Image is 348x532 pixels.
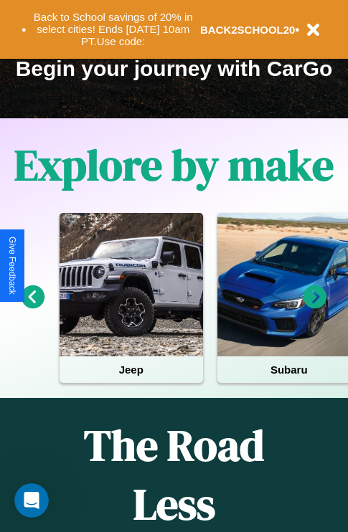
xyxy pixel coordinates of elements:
iframe: Intercom live chat [14,483,49,518]
b: BACK2SCHOOL20 [200,24,296,36]
button: Back to School savings of 20% in select cities! Ends [DATE] 10am PT.Use code: [27,7,200,52]
div: Give Feedback [7,237,17,295]
h1: Explore by make [14,136,334,194]
h4: Jeep [60,356,203,383]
